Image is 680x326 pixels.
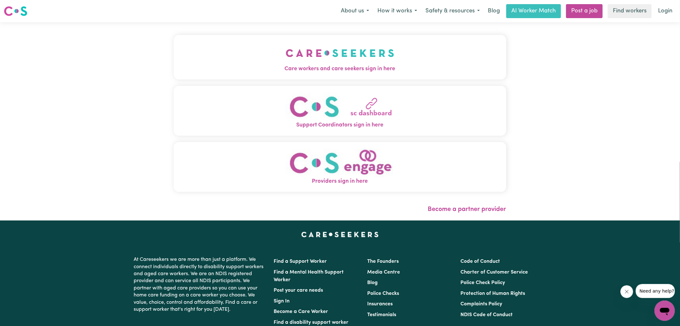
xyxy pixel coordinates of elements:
img: Careseekers logo [4,5,27,17]
a: Sign In [274,299,290,304]
a: Find a disability support worker [274,320,349,325]
a: Become a Care Worker [274,309,328,314]
a: Code of Conduct [460,259,500,264]
a: NDIS Code of Conduct [460,312,513,317]
a: Media Centre [367,270,400,275]
a: Find a Mental Health Support Worker [274,270,344,282]
button: Care workers and care seekers sign in here [174,35,506,79]
p: At Careseekers we are more than just a platform. We connect individuals directly to disability su... [134,254,266,316]
a: Post a job [566,4,603,18]
button: Providers sign in here [174,142,506,192]
a: Insurances [367,302,393,307]
a: Complaints Policy [460,302,502,307]
a: AI Worker Match [506,4,561,18]
span: Providers sign in here [174,177,506,186]
button: About us [337,4,373,18]
a: Police Checks [367,291,399,296]
a: Police Check Policy [460,280,505,285]
a: Charter of Customer Service [460,270,528,275]
button: Support Coordinators sign in here [174,86,506,136]
a: Become a partner provider [428,206,506,213]
a: The Founders [367,259,399,264]
a: Blog [367,280,378,285]
iframe: Message from company [636,284,675,298]
a: Careseekers home page [301,232,379,237]
iframe: Button to launch messaging window [655,301,675,321]
a: Find workers [608,4,652,18]
button: Safety & resources [421,4,484,18]
a: Post your care needs [274,288,323,293]
span: Care workers and care seekers sign in here [174,65,506,73]
a: Login [654,4,676,18]
a: Testimonials [367,312,396,317]
span: Support Coordinators sign in here [174,121,506,129]
iframe: Close message [620,285,633,298]
a: Careseekers logo [4,4,27,18]
button: How it works [373,4,421,18]
a: Protection of Human Rights [460,291,525,296]
a: Blog [484,4,504,18]
a: Find a Support Worker [274,259,327,264]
